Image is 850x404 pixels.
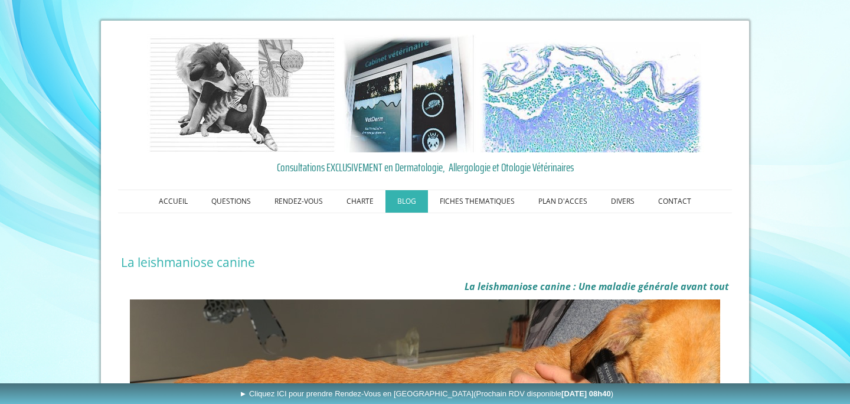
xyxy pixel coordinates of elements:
a: CONTACT [646,190,703,213]
a: ACCUEIL [147,190,200,213]
h1: La leishmaniose canine [121,255,729,270]
a: BLOG [385,190,428,213]
span: (Prochain RDV disponible ) [473,389,613,398]
b: La leishmaniose canine [465,280,571,293]
a: FICHES THEMATIQUES [428,190,527,213]
a: Consultations EXCLUSIVEMENT en Dermatologie, Allergologie et Otologie Vétérinaires [121,158,729,176]
a: CHARTE [335,190,385,213]
span: ► Cliquez ICI pour prendre Rendez-Vous en [GEOGRAPHIC_DATA] [239,389,613,398]
a: RENDEZ-VOUS [263,190,335,213]
a: PLAN D'ACCES [527,190,599,213]
a: QUESTIONS [200,190,263,213]
b: [DATE] 08h40 [561,389,611,398]
b: : Une maladie générale avant tout [573,280,729,293]
a: DIVERS [599,190,646,213]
